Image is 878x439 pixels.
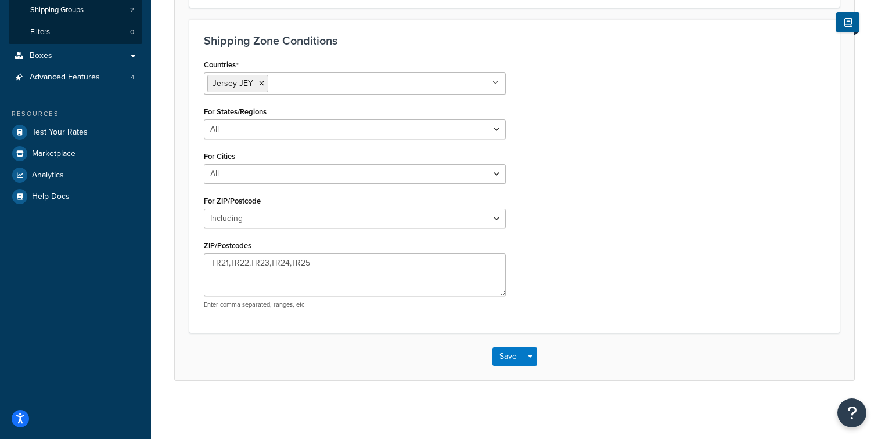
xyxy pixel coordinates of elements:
[837,398,866,427] button: Open Resource Center
[204,300,506,309] p: Enter comma separated, ranges, etc
[32,192,70,202] span: Help Docs
[204,34,825,47] h3: Shipping Zone Conditions
[32,128,88,137] span: Test Your Rates
[30,5,84,15] span: Shipping Groups
[32,149,75,159] span: Marketplace
[130,27,134,37] span: 0
[9,21,142,43] a: Filters0
[30,72,100,82] span: Advanced Features
[204,197,261,205] label: For ZIP/Postcode
[130,5,134,15] span: 2
[9,165,142,186] a: Analytics
[30,51,52,61] span: Boxes
[204,60,239,70] label: Countries
[492,347,524,366] button: Save
[204,241,251,250] label: ZIP/Postcodes
[32,170,64,180] span: Analytics
[204,253,506,296] textarea: TR21,TR22,TR23,TR24,TR25
[30,27,50,37] span: Filters
[9,122,142,143] a: Test Your Rates
[9,21,142,43] li: Filters
[836,12,859,32] button: Show Help Docs
[204,152,235,161] label: For Cities
[9,67,142,88] a: Advanced Features4
[9,143,142,164] a: Marketplace
[9,186,142,207] a: Help Docs
[131,72,135,82] span: 4
[9,45,142,67] a: Boxes
[9,67,142,88] li: Advanced Features
[9,109,142,119] div: Resources
[204,107,267,116] label: For States/Regions
[213,77,253,89] span: Jersey JEY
